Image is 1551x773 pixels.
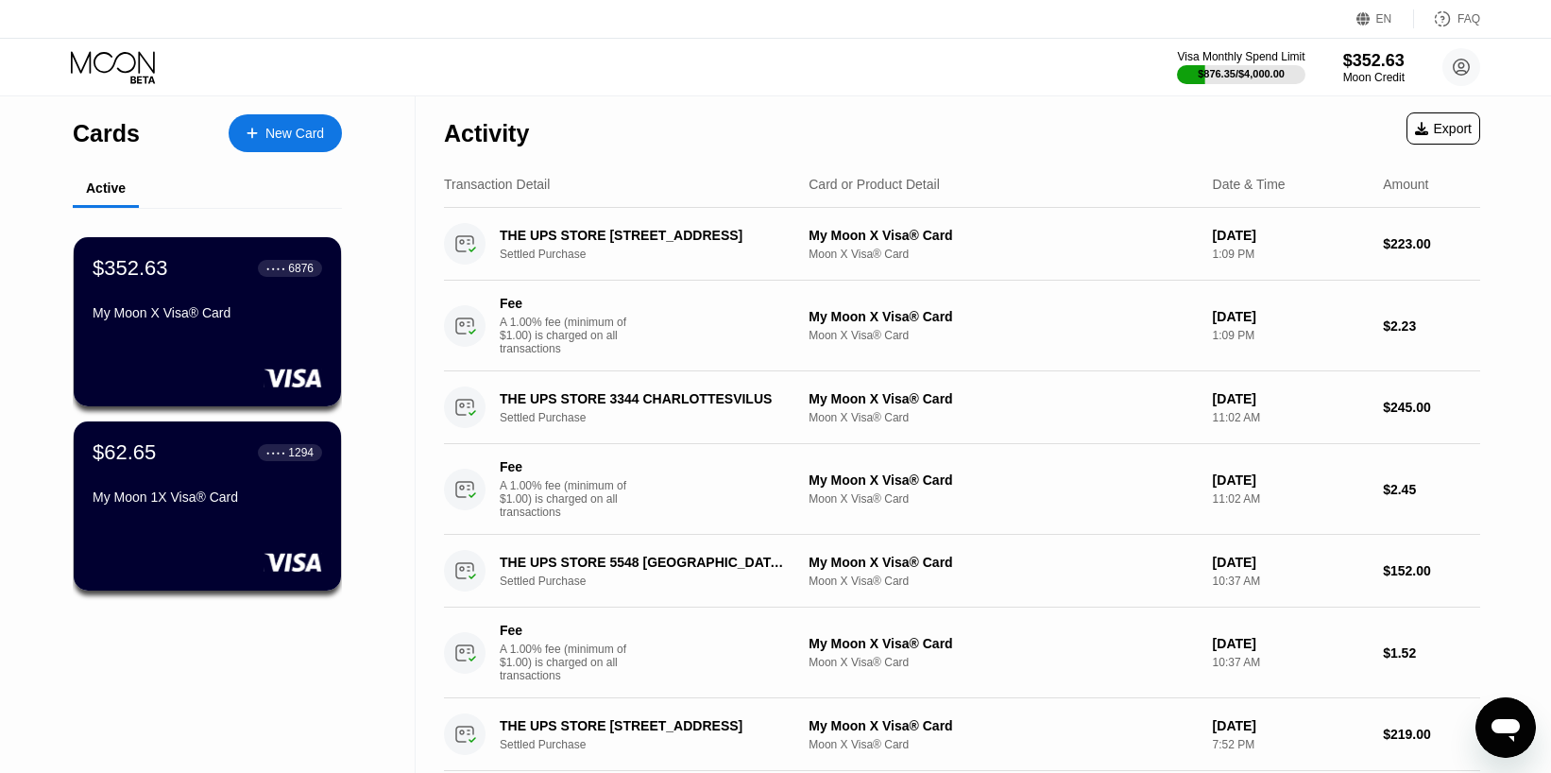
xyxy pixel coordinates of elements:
div: FAQ [1414,9,1480,28]
div: A 1.00% fee (minimum of $1.00) is charged on all transactions [500,316,641,355]
div: Fee [500,296,632,311]
div: ● ● ● ● [266,266,285,271]
div: Visa Monthly Spend Limit$876.35/$4,000.00 [1177,50,1304,84]
div: $245.00 [1383,400,1480,415]
div: $2.23 [1383,318,1480,334]
div: Moon Credit [1343,71,1405,84]
div: Settled Purchase [500,411,814,424]
div: Visa Monthly Spend Limit [1177,50,1304,63]
div: $223.00 [1383,236,1480,251]
div: THE UPS STORE 3344 CHARLOTTESVILUSSettled PurchaseMy Moon X Visa® CardMoon X Visa® Card[DATE]11:0... [444,371,1480,444]
div: My Moon X Visa® Card [809,472,1197,488]
div: $219.00 [1383,727,1480,742]
div: $352.63 [93,256,168,281]
div: A 1.00% fee (minimum of $1.00) is charged on all transactions [500,479,641,519]
div: FAQ [1457,12,1480,26]
div: Export [1406,112,1480,145]
iframe: Button to launch messaging window [1475,697,1536,758]
div: [DATE] [1213,309,1369,324]
div: FeeA 1.00% fee (minimum of $1.00) is charged on all transactionsMy Moon X Visa® CardMoon X Visa® ... [444,608,1480,698]
div: $1.52 [1383,645,1480,661]
div: Moon X Visa® Card [809,411,1197,424]
div: THE UPS STORE [STREET_ADDRESS]Settled PurchaseMy Moon X Visa® CardMoon X Visa® Card[DATE]1:09 PM$... [444,208,1480,281]
div: EN [1356,9,1414,28]
div: Active [86,180,126,196]
div: Moon X Visa® Card [809,656,1197,669]
div: My Moon X Visa® Card [809,555,1197,570]
div: Fee [500,459,632,474]
div: [DATE] [1213,636,1369,651]
div: 1:09 PM [1213,248,1369,261]
div: 1294 [288,446,314,459]
div: $352.63● ● ● ●6876My Moon X Visa® Card [74,237,341,406]
div: [DATE] [1213,228,1369,243]
div: My Moon X Visa® Card [809,391,1197,406]
div: 6876 [288,262,314,275]
div: Fee [500,623,632,638]
div: $62.65● ● ● ●1294My Moon 1X Visa® Card [74,421,341,591]
div: Moon X Visa® Card [809,492,1197,506]
div: My Moon X Visa® Card [809,718,1197,733]
div: 7:52 PM [1213,738,1369,751]
div: THE UPS STORE [STREET_ADDRESS]Settled PurchaseMy Moon X Visa® CardMoon X Visa® Card[DATE]7:52 PM$... [444,698,1480,771]
div: Moon X Visa® Card [809,575,1197,588]
div: [DATE] [1213,472,1369,488]
div: THE UPS STORE [STREET_ADDRESS] [500,718,793,733]
div: THE UPS STORE 3344 CHARLOTTESVILUS [500,391,793,406]
div: A 1.00% fee (minimum of $1.00) is charged on all transactions [500,643,641,682]
div: FeeA 1.00% fee (minimum of $1.00) is charged on all transactionsMy Moon X Visa® CardMoon X Visa® ... [444,444,1480,535]
div: My Moon X Visa® Card [809,228,1197,243]
div: Amount [1383,177,1428,192]
div: ● ● ● ● [266,450,285,455]
div: THE UPS STORE [STREET_ADDRESS] [500,228,793,243]
div: Transaction Detail [444,177,550,192]
div: New Card [265,126,324,142]
div: 11:02 AM [1213,411,1369,424]
div: Date & Time [1213,177,1286,192]
div: [DATE] [1213,718,1369,733]
div: Moon X Visa® Card [809,738,1197,751]
div: Cards [73,120,140,147]
div: Moon X Visa® Card [809,329,1197,342]
div: Card or Product Detail [809,177,940,192]
div: FeeA 1.00% fee (minimum of $1.00) is charged on all transactionsMy Moon X Visa® CardMoon X Visa® ... [444,281,1480,371]
div: Export [1415,121,1472,136]
div: [DATE] [1213,391,1369,406]
div: $352.63 [1343,51,1405,71]
div: New Card [229,114,342,152]
div: My Moon 1X Visa® Card [93,490,322,505]
div: $62.65 [93,440,156,465]
div: Activity [444,120,529,147]
div: EN [1376,12,1392,26]
div: THE UPS STORE 5548 [GEOGRAPHIC_DATA] [GEOGRAPHIC_DATA]Settled PurchaseMy Moon X Visa® CardMoon X ... [444,535,1480,608]
div: [DATE] [1213,555,1369,570]
div: Settled Purchase [500,248,814,261]
div: 1:09 PM [1213,329,1369,342]
div: $352.63Moon Credit [1343,51,1405,84]
div: 10:37 AM [1213,575,1369,588]
div: $876.35 / $4,000.00 [1198,68,1285,79]
div: Settled Purchase [500,575,814,588]
div: My Moon X Visa® Card [93,305,322,320]
div: $2.45 [1383,482,1480,497]
div: Moon X Visa® Card [809,248,1197,261]
div: $152.00 [1383,563,1480,578]
div: 11:02 AM [1213,492,1369,506]
div: 10:37 AM [1213,656,1369,669]
div: My Moon X Visa® Card [809,309,1197,324]
div: THE UPS STORE 5548 [GEOGRAPHIC_DATA] [GEOGRAPHIC_DATA] [500,555,793,570]
div: My Moon X Visa® Card [809,636,1197,651]
div: Settled Purchase [500,738,814,751]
